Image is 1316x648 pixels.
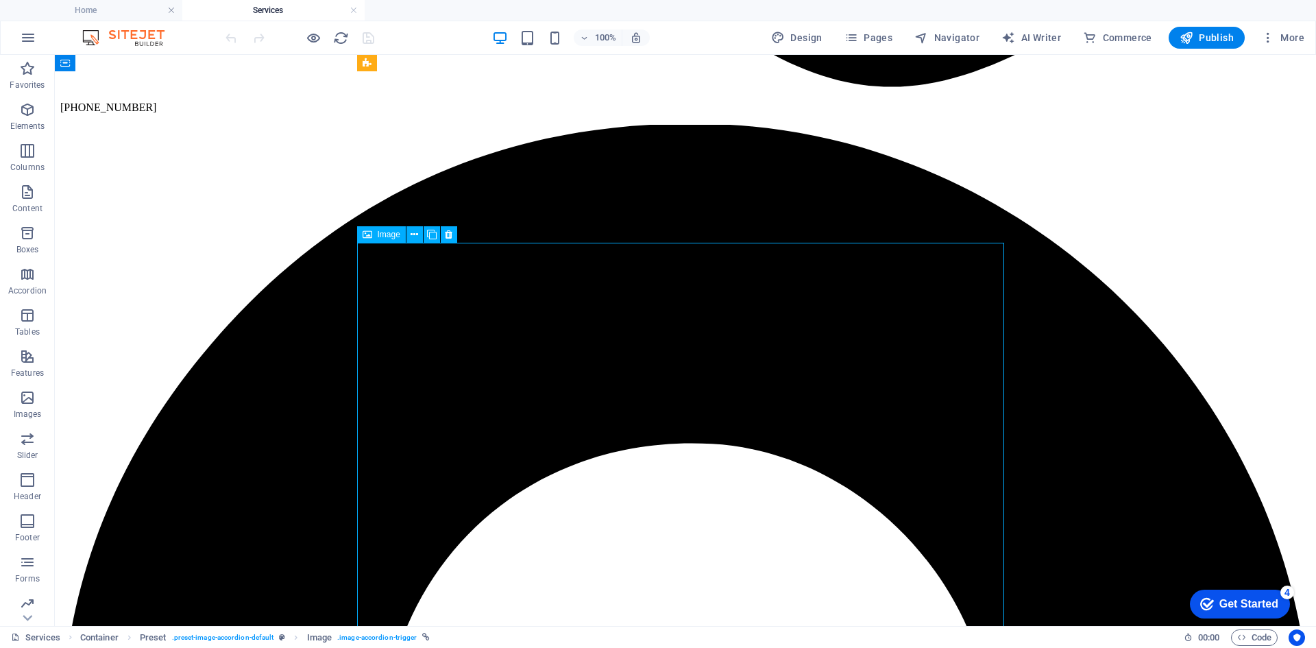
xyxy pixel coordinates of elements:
p: Boxes [16,244,39,255]
h6: Session time [1184,629,1220,646]
p: Features [11,368,44,379]
i: On resize automatically adjust zoom level to fit chosen device. [630,32,642,44]
div: 4 [101,3,115,16]
p: Accordion [8,285,47,296]
h6: 100% [594,29,616,46]
i: Reload page [333,30,349,46]
div: Get Started 4 items remaining, 20% complete [11,7,111,36]
span: Pages [844,31,892,45]
span: AI Writer [1001,31,1061,45]
span: Navigator [914,31,979,45]
span: Publish [1180,31,1234,45]
span: 00 00 [1198,629,1219,646]
button: 100% [574,29,622,46]
button: AI Writer [996,27,1067,49]
span: : [1208,632,1210,643]
a: Click to cancel selection. Double-click to open Pages [11,629,60,646]
i: This element is linked [422,634,430,641]
nav: breadcrumb [80,629,430,646]
p: Slider [17,450,38,461]
span: Click to select. Double-click to edit [307,629,332,646]
button: Usercentrics [1289,629,1305,646]
p: Forms [15,573,40,584]
p: Header [14,491,41,502]
p: Columns [10,162,45,173]
span: Click to select. Double-click to edit [140,629,167,646]
button: Publish [1169,27,1245,49]
p: Elements [10,121,45,132]
button: reload [332,29,349,46]
i: This element is a customizable preset [279,634,285,641]
button: Commerce [1077,27,1158,49]
button: Design [766,27,828,49]
span: Code [1237,629,1271,646]
p: Favorites [10,80,45,91]
button: Code [1231,629,1278,646]
p: Tables [15,326,40,337]
span: Design [771,31,822,45]
img: Editor Logo [79,29,182,46]
h4: Services [182,3,365,18]
span: Click to select. Double-click to edit [80,629,119,646]
div: Get Started [40,15,99,27]
div: Design (Ctrl+Alt+Y) [766,27,828,49]
button: More [1256,27,1310,49]
span: More [1261,31,1304,45]
span: . preset-image-accordion-default [172,629,274,646]
span: Commerce [1083,31,1152,45]
p: Content [12,203,42,214]
button: Pages [839,27,898,49]
button: Navigator [909,27,985,49]
p: Footer [15,532,40,543]
span: . image-accordion-trigger [337,629,417,646]
span: Image [378,230,400,239]
p: Images [14,409,42,420]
